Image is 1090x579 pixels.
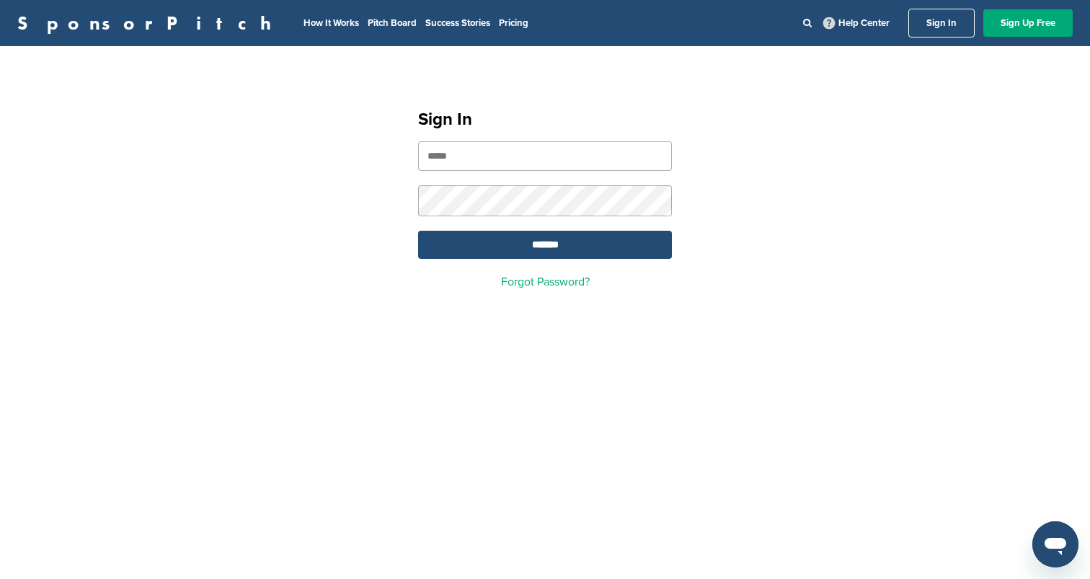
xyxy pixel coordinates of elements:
a: Pitch Board [368,17,417,29]
a: Sign In [908,9,975,37]
a: Sign Up Free [983,9,1073,37]
a: How It Works [303,17,359,29]
a: Success Stories [425,17,490,29]
a: Forgot Password? [501,275,590,289]
a: Help Center [820,14,892,32]
a: SponsorPitch [17,14,280,32]
a: Pricing [499,17,528,29]
iframe: Button to launch messaging window [1032,521,1078,567]
h1: Sign In [418,107,672,133]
